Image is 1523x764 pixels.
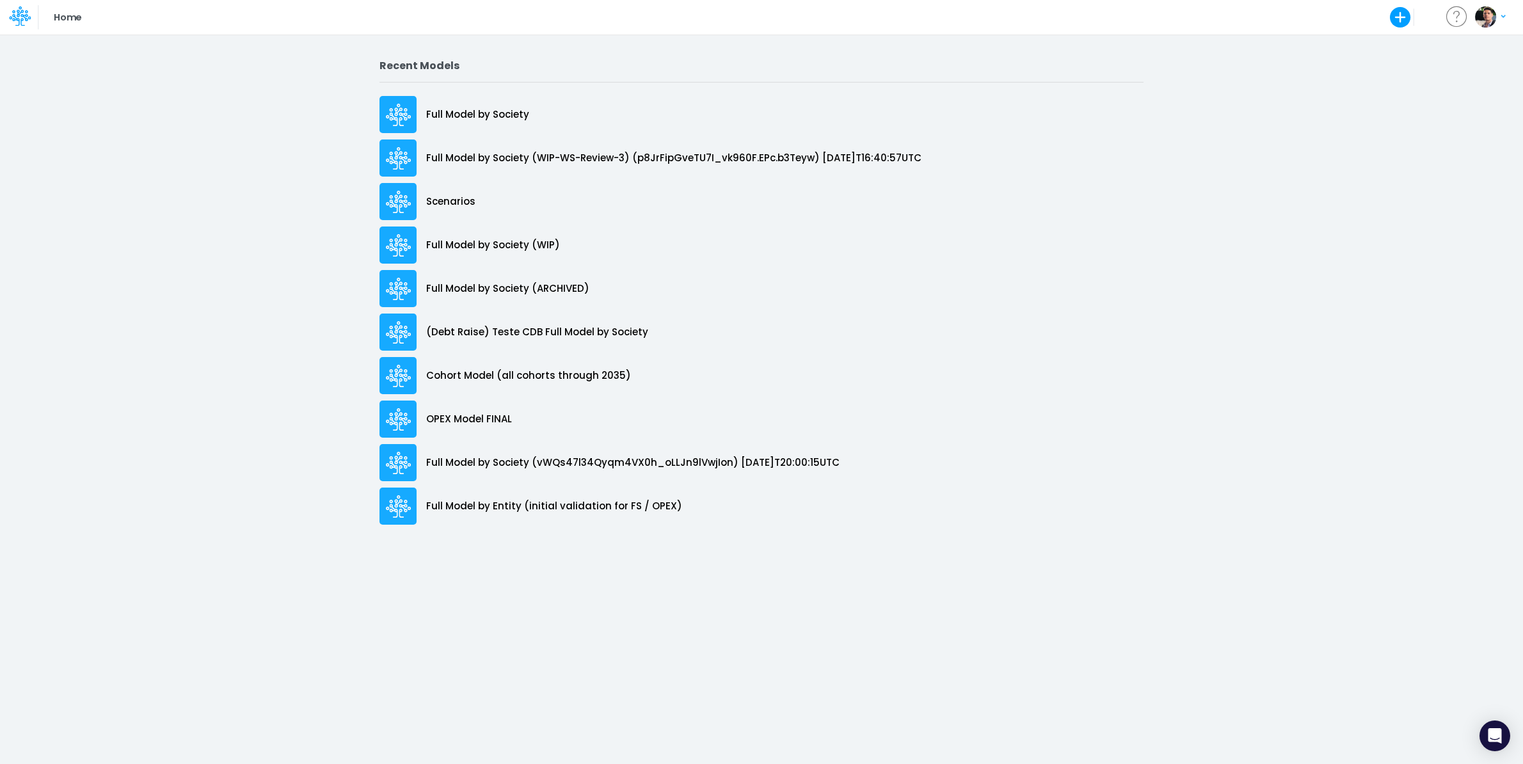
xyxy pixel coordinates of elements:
p: Scenarios [426,195,475,209]
a: Full Model by Entity (initial validation for FS / OPEX) [379,484,1144,528]
p: Full Model by Society (ARCHIVED) [426,282,589,296]
div: Open Intercom Messenger [1479,720,1510,751]
h2: Recent Models [379,60,1144,72]
a: OPEX Model FINAL [379,397,1144,441]
a: Full Model by Society [379,93,1144,136]
p: OPEX Model FINAL [426,412,512,427]
a: (Debt Raise) Teste CDB Full Model by Society [379,310,1144,354]
p: Cohort Model (all cohorts through 2035) [426,369,631,383]
p: Full Model by Society (WIP) [426,238,560,253]
p: (Debt Raise) Teste CDB Full Model by Society [426,325,648,340]
a: Scenarios [379,180,1144,223]
a: Full Model by Society (vWQs47l34Qyqm4VX0h_oLLJn9lVwjIon) [DATE]T20:00:15UTC [379,441,1144,484]
a: Full Model by Society (ARCHIVED) [379,267,1144,310]
p: Full Model by Society (WIP-WS-Review-3) (p8JrFipGveTU7I_vk960F.EPc.b3Teyw) [DATE]T16:40:57UTC [426,151,921,166]
p: Full Model by Entity (initial validation for FS / OPEX) [426,499,682,514]
p: Home [54,10,81,24]
a: Cohort Model (all cohorts through 2035) [379,354,1144,397]
p: Full Model by Society [426,107,529,122]
a: Full Model by Society (WIP-WS-Review-3) (p8JrFipGveTU7I_vk960F.EPc.b3Teyw) [DATE]T16:40:57UTC [379,136,1144,180]
a: Full Model by Society (WIP) [379,223,1144,267]
p: Full Model by Society (vWQs47l34Qyqm4VX0h_oLLJn9lVwjIon) [DATE]T20:00:15UTC [426,456,840,470]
